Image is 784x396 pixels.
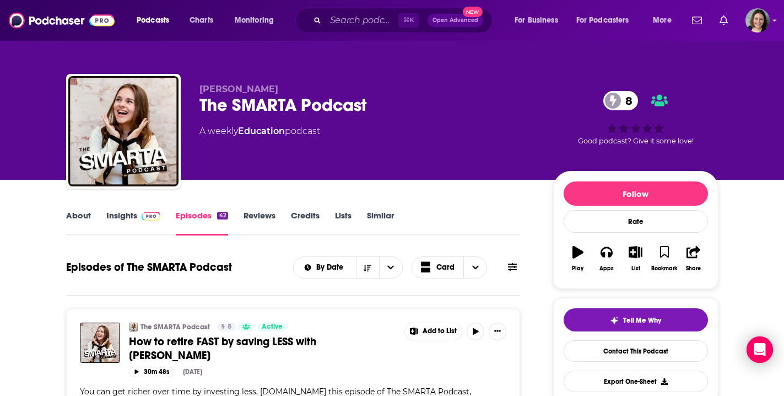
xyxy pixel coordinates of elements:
a: Reviews [244,210,275,236]
a: Active [257,323,287,331]
div: A weekly podcast [199,125,320,138]
button: open menu [645,12,685,29]
div: [DATE] [183,368,202,376]
div: Open Intercom Messenger [747,336,773,363]
button: Show More Button [405,323,462,340]
button: open menu [294,264,356,271]
img: How to retire FAST by saving LESS with Julia Cancro [80,323,120,363]
button: 30m 48s [129,367,174,377]
a: Show notifications dropdown [715,11,732,30]
img: User Profile [745,8,770,33]
div: 42 [217,212,228,220]
button: Choose View [412,256,488,279]
img: Podchaser - Follow, Share and Rate Podcasts [9,10,115,31]
a: Lists [335,210,352,236]
button: Follow [564,181,708,206]
input: Search podcasts, credits, & more... [326,12,398,29]
button: open menu [227,12,288,29]
button: Show More Button [489,323,506,340]
a: How to retire FAST by saving LESS with [PERSON_NAME] [129,335,397,362]
button: Sort Direction [356,257,379,278]
button: List [621,239,650,279]
a: InsightsPodchaser Pro [106,210,161,236]
img: The SMARTA Podcast [129,323,138,331]
img: The SMARTA Podcast [68,76,179,186]
span: For Business [515,13,558,28]
button: Share [679,239,707,279]
div: 8Good podcast? Give it some love! [553,84,718,152]
span: Podcasts [137,13,169,28]
span: Charts [190,13,213,28]
div: List [631,265,640,272]
button: Open AdvancedNew [428,14,483,27]
span: 8 [228,322,231,333]
span: New [463,7,483,17]
span: Monitoring [235,13,274,28]
div: Apps [599,265,614,272]
a: Show notifications dropdown [688,11,706,30]
span: More [653,13,672,28]
span: Good podcast? Give it some love! [578,137,694,145]
div: Bookmark [651,265,677,272]
button: Show profile menu [745,8,770,33]
img: Podchaser Pro [142,212,161,221]
span: How to retire FAST by saving LESS with [PERSON_NAME] [129,335,316,362]
a: Similar [367,210,394,236]
button: Apps [592,239,621,279]
span: Logged in as micglogovac [745,8,770,33]
button: open menu [569,12,645,29]
button: Play [564,239,592,279]
span: Active [262,322,283,333]
a: Education [238,126,285,136]
span: 8 [614,91,638,110]
span: Open Advanced [432,18,478,23]
a: 8 [603,91,638,110]
button: open menu [379,257,402,278]
button: Bookmark [650,239,679,279]
button: Export One-Sheet [564,371,708,392]
button: open menu [507,12,572,29]
a: Charts [182,12,220,29]
span: Tell Me Why [623,316,661,325]
button: tell me why sparkleTell Me Why [564,308,708,331]
span: Card [436,264,455,271]
h1: Episodes of The SMARTA Podcast [66,260,232,274]
div: Rate [564,210,708,233]
span: ⌘ K [398,13,419,28]
h2: Choose List sort [293,256,403,279]
a: Contact This Podcast [564,340,708,362]
div: Play [572,265,583,272]
span: By Date [316,264,347,271]
a: Credits [291,210,320,236]
button: open menu [129,12,183,29]
span: For Podcasters [576,13,629,28]
a: 8 [217,323,236,331]
img: tell me why sparkle [610,316,619,325]
a: About [66,210,91,236]
span: [PERSON_NAME] [199,84,278,94]
div: Search podcasts, credits, & more... [306,8,503,33]
span: Add to List [423,327,457,335]
div: Share [686,265,701,272]
a: Episodes42 [176,210,228,236]
a: The SMARTA Podcast [140,323,210,331]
